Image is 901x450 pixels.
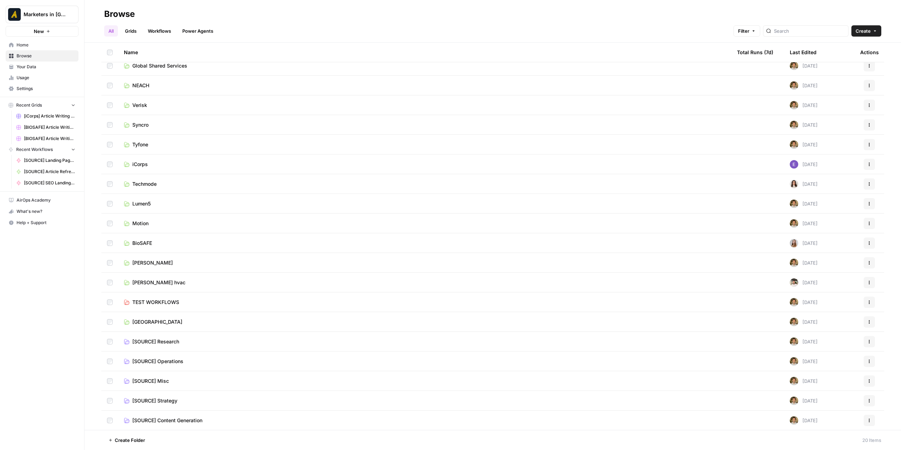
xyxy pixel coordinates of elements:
button: What's new? [6,206,78,217]
a: Settings [6,83,78,94]
img: kuys64wq30ic8smehvb70tdiqcha [790,239,798,247]
img: 5zyzjh3tw4s3l6pe5wy4otrd1hyg [790,259,798,267]
span: Help + Support [17,220,75,226]
a: Browse [6,50,78,62]
span: [PERSON_NAME] hvac [132,279,185,286]
button: New [6,26,78,37]
img: 5zyzjh3tw4s3l6pe5wy4otrd1hyg [790,219,798,228]
img: 5zyzjh3tw4s3l6pe5wy4otrd1hyg [790,121,798,129]
span: [SOURCE] Content Generation [132,417,202,424]
div: Total Runs (7d) [737,43,773,62]
div: [DATE] [790,337,818,346]
span: Browse [17,53,75,59]
a: [SOURCE] Landing Page Writing [13,155,78,166]
span: Create [856,27,871,34]
a: Workflows [144,25,175,37]
span: Techmode [132,180,157,188]
div: [DATE] [790,140,818,149]
span: iCorps [132,161,148,168]
img: 5zyzjh3tw4s3l6pe5wy4otrd1hyg [790,357,798,366]
a: Global Shared Services [124,62,726,69]
span: NEACH [132,82,149,89]
a: [iCorps] Article Writing - Keyword-Driven Articles Grid [13,110,78,122]
div: [DATE] [790,81,818,90]
div: [DATE] [790,357,818,366]
div: [DATE] [790,377,818,385]
img: 5zyzjh3tw4s3l6pe5wy4otrd1hyg [790,62,798,70]
div: [DATE] [790,219,818,228]
span: Settings [17,85,75,92]
img: 5zyzjh3tw4s3l6pe5wy4otrd1hyg [790,101,798,109]
button: Help + Support [6,217,78,228]
span: Filter [738,27,749,34]
span: Tyfone [132,141,148,148]
a: [SOURCE] Operations [124,358,726,365]
a: [BIOSAFE] Article Writing-Transcript-Driven Article Grid [13,133,78,144]
img: fgkld43o89z7d2dcu0r80zen0lng [790,160,798,169]
span: [SOURCE] Strategy [132,397,177,404]
a: [SOURCE] Article Refresh Writing [13,166,78,177]
span: [SOURCE] Misc [132,378,169,385]
img: 5zyzjh3tw4s3l6pe5wy4otrd1hyg [790,140,798,149]
a: Lumen5 [124,200,726,207]
span: Usage [17,75,75,81]
img: 3yju8kyn2znwnw93b46w7rs9iqok [790,278,798,287]
div: [DATE] [790,278,818,287]
span: Your Data [17,64,75,70]
img: 5zyzjh3tw4s3l6pe5wy4otrd1hyg [790,416,798,425]
button: Recent Grids [6,100,78,110]
div: [DATE] [790,180,818,188]
span: BioSAFE [132,240,152,247]
img: 4fd6czjb14ow1nfuhki0wq9u0yq0 [790,180,798,188]
div: Last Edited [790,43,817,62]
span: Verisk [132,102,147,109]
span: [SOURCE] SEO Landing Page Content Brief [24,180,75,186]
a: Power Agents [178,25,218,37]
a: All [104,25,118,37]
span: New [34,28,44,35]
div: Name [124,43,726,62]
img: Marketers in Demand Logo [8,8,21,21]
span: [PERSON_NAME] [132,259,173,266]
img: 5zyzjh3tw4s3l6pe5wy4otrd1hyg [790,199,798,208]
a: [PERSON_NAME] hvac [124,279,726,286]
a: BioSAFE [124,240,726,247]
input: Search [774,27,845,34]
a: Your Data [6,61,78,72]
a: [BIOSAFE] Article Writing - Keyword-Driven Article + Source Grid [13,122,78,133]
img: 5zyzjh3tw4s3l6pe5wy4otrd1hyg [790,81,798,90]
button: Create [851,25,881,37]
img: 5zyzjh3tw4s3l6pe5wy4otrd1hyg [790,397,798,405]
span: Syncro [132,121,149,128]
img: 5zyzjh3tw4s3l6pe5wy4otrd1hyg [790,377,798,385]
div: [DATE] [790,121,818,129]
span: Home [17,42,75,48]
img: 5zyzjh3tw4s3l6pe5wy4otrd1hyg [790,298,798,306]
a: Motion [124,220,726,227]
span: AirOps Academy [17,197,75,203]
div: Actions [860,43,879,62]
div: [DATE] [790,199,818,208]
span: [iCorps] Article Writing - Keyword-Driven Articles Grid [24,113,75,119]
span: Motion [132,220,149,227]
span: [BIOSAFE] Article Writing - Keyword-Driven Article + Source Grid [24,124,75,131]
div: [DATE] [790,298,818,306]
a: iCorps [124,161,726,168]
span: Global Shared Services [132,62,187,69]
div: 20 Items [862,437,881,444]
a: AirOps Academy [6,195,78,206]
button: Workspace: Marketers in Demand [6,6,78,23]
a: [SOURCE] Research [124,338,726,345]
img: 5zyzjh3tw4s3l6pe5wy4otrd1hyg [790,337,798,346]
a: [SOURCE] Content Generation [124,417,726,424]
a: Usage [6,72,78,83]
span: Create Folder [115,437,145,444]
div: [DATE] [790,160,818,169]
div: Browse [104,8,135,20]
div: [DATE] [790,259,818,267]
a: [GEOGRAPHIC_DATA] [124,318,726,325]
span: [BIOSAFE] Article Writing-Transcript-Driven Article Grid [24,135,75,142]
span: [SOURCE] Article Refresh Writing [24,169,75,175]
a: [SOURCE] SEO Landing Page Content Brief [13,177,78,189]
